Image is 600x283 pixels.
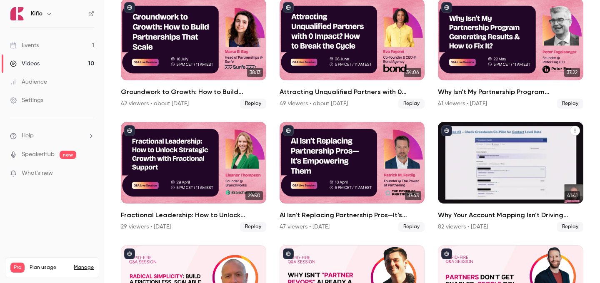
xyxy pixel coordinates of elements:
button: published [124,125,135,136]
h2: AI Isn’t Replacing Partnership Pros—It’s Empowering Them [280,210,425,220]
span: Replay [398,99,425,109]
div: 82 viewers • [DATE] [438,223,488,231]
img: Kiflo [10,7,24,20]
button: published [124,248,135,259]
span: 38:13 [247,68,263,77]
li: AI Isn’t Replacing Partnership Pros—It’s Empowering Them [280,122,425,232]
span: 37:43 [405,191,421,200]
div: Settings [10,96,43,104]
a: 29:50Fractional Leadership: How to Unlock Strategic Growth with Fractional Support29 viewers • [D... [121,122,266,232]
a: SpeakerHub [22,150,55,159]
button: published [283,2,294,13]
button: published [441,2,452,13]
h2: Attracting Unqualified Partners with 0 Impact? How to Break the Cycle [280,87,425,97]
div: 29 viewers • [DATE] [121,223,171,231]
a: Manage [74,264,94,271]
div: Videos [10,60,40,68]
iframe: Noticeable Trigger [84,170,94,177]
span: 41:41 [565,191,580,200]
span: What's new [22,169,53,178]
span: 29:50 [245,191,263,200]
h2: Groundwork to Growth: How to Build Partnerships That Scale [121,87,266,97]
div: 49 viewers • about [DATE] [280,99,348,108]
a: 37:43AI Isn’t Replacing Partnership Pros—It’s Empowering Them47 viewers • [DATE]Replay [280,122,425,232]
span: new [60,151,76,159]
div: Events [10,41,39,50]
div: 47 viewers • [DATE] [280,223,330,231]
div: 42 viewers • about [DATE] [121,99,189,108]
h2: Fractional Leadership: How to Unlock Strategic Growth with Fractional Support [121,210,266,220]
button: published [283,248,294,259]
h2: Why Your Account Mapping Isn’t Driving Revenue (And How to Fix It) [438,210,583,220]
button: published [441,125,452,136]
span: 37:22 [564,68,580,77]
li: Fractional Leadership: How to Unlock Strategic Growth with Fractional Support [121,122,266,232]
span: Replay [240,99,266,109]
button: published [441,248,452,259]
span: Help [22,132,34,140]
button: published [283,125,294,136]
button: published [124,2,135,13]
span: Replay [557,222,583,232]
span: Replay [240,222,266,232]
div: 41 viewers • [DATE] [438,99,487,108]
li: help-dropdown-opener [10,132,94,140]
h6: Kiflo [31,10,42,18]
span: 34:06 [404,68,421,77]
span: Replay [557,99,583,109]
span: Replay [398,222,425,232]
h2: Why Isn’t My Partnership Program Generating Results & How to Fix It? [438,87,583,97]
li: Why Your Account Mapping Isn’t Driving Revenue (And How to Fix It) [438,122,583,232]
span: Pro [10,263,25,273]
div: Audience [10,78,47,86]
a: 41:41Why Your Account Mapping Isn’t Driving Revenue (And How to Fix It)82 viewers • [DATE]Replay [438,122,583,232]
span: Plan usage [30,264,69,271]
